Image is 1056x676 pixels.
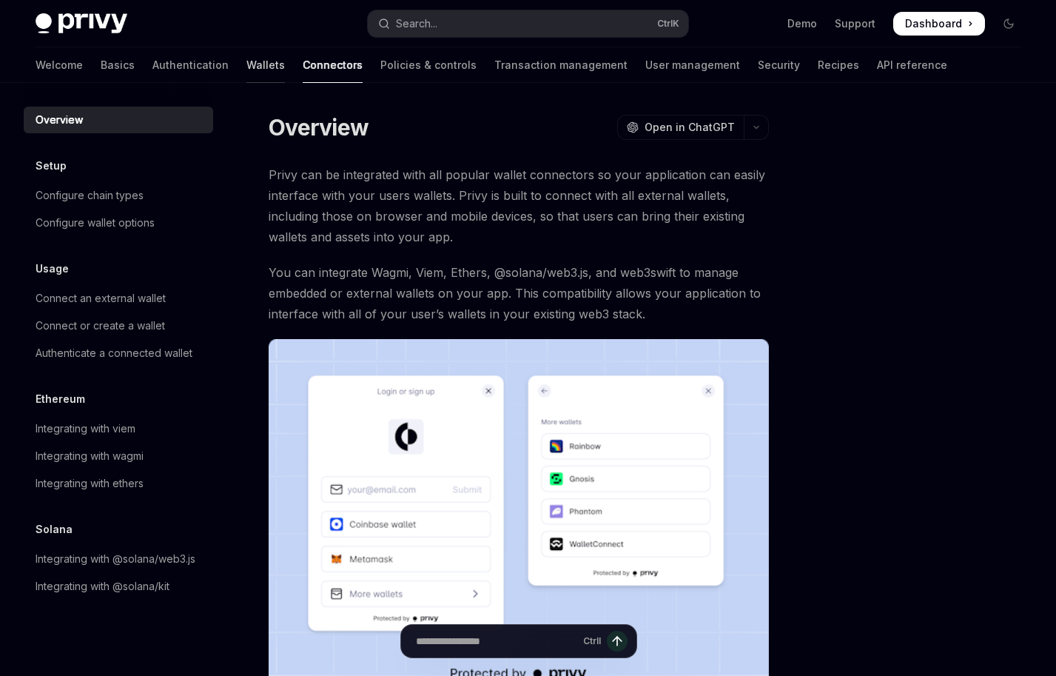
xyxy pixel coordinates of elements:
[835,16,875,31] a: Support
[246,47,285,83] a: Wallets
[24,182,213,209] a: Configure chain types
[24,573,213,600] a: Integrating with @solana/kit
[269,114,369,141] h1: Overview
[36,187,144,204] div: Configure chain types
[101,47,135,83] a: Basics
[36,260,69,278] h5: Usage
[36,550,195,568] div: Integrating with @solana/web3.js
[818,47,859,83] a: Recipes
[24,443,213,469] a: Integrating with wagmi
[645,120,735,135] span: Open in ChatGPT
[24,107,213,133] a: Overview
[657,18,679,30] span: Ctrl K
[787,16,817,31] a: Demo
[997,12,1020,36] button: Toggle dark mode
[36,47,83,83] a: Welcome
[36,157,67,175] h5: Setup
[36,290,166,307] div: Connect an external wallet
[36,111,83,129] div: Overview
[24,285,213,312] a: Connect an external wallet
[877,47,947,83] a: API reference
[36,447,144,465] div: Integrating with wagmi
[36,390,85,408] h5: Ethereum
[607,631,628,652] button: Send message
[36,475,144,492] div: Integrating with ethers
[758,47,800,83] a: Security
[36,214,155,232] div: Configure wallet options
[303,47,363,83] a: Connectors
[494,47,628,83] a: Transaction management
[24,546,213,572] a: Integrating with @solana/web3.js
[269,164,769,247] span: Privy can be integrated with all popular wallet connectors so your application can easily interfa...
[36,578,169,595] div: Integrating with @solana/kit
[152,47,229,83] a: Authentication
[36,13,127,34] img: dark logo
[24,415,213,442] a: Integrating with viem
[24,210,213,236] a: Configure wallet options
[36,420,135,438] div: Integrating with viem
[24,340,213,367] a: Authenticate a connected wallet
[24,312,213,339] a: Connect or create a wallet
[617,115,744,140] button: Open in ChatGPT
[416,625,577,657] input: Ask a question...
[368,10,688,37] button: Open search
[905,16,962,31] span: Dashboard
[396,15,437,33] div: Search...
[893,12,985,36] a: Dashboard
[645,47,740,83] a: User management
[380,47,477,83] a: Policies & controls
[36,317,165,335] div: Connect or create a wallet
[269,262,769,324] span: You can integrate Wagmi, Viem, Ethers, @solana/web3.js, and web3swift to manage embedded or exter...
[24,470,213,497] a: Integrating with ethers
[36,344,192,362] div: Authenticate a connected wallet
[36,521,73,538] h5: Solana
